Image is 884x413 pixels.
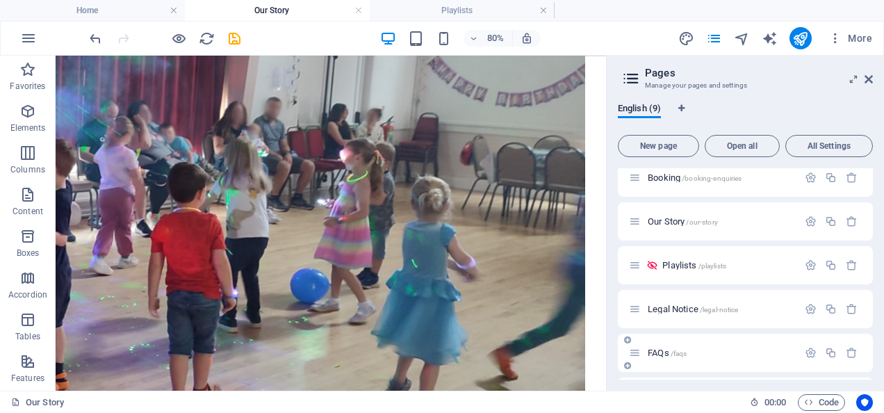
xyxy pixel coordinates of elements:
button: Usercentrics [856,394,873,411]
div: Playlists/playlists [658,261,798,270]
span: : [774,397,776,407]
p: Boxes [17,248,40,259]
button: Code [798,394,845,411]
span: Click to open page [648,216,718,227]
i: Pages (Ctrl+Alt+S) [706,31,722,47]
button: Click here to leave preview mode and continue editing [170,30,187,47]
div: Settings [805,347,817,359]
button: pages [706,30,723,47]
span: Click to open page [662,260,726,270]
button: Open all [705,135,780,157]
h4: Playlists [370,3,555,18]
i: Save (Ctrl+S) [227,31,243,47]
span: More [828,31,872,45]
div: Remove [846,172,858,184]
i: Undo: Change pages (Ctrl+Z) [88,31,104,47]
button: reload [198,30,215,47]
div: Our Story/our-story [644,217,798,226]
button: save [226,30,243,47]
a: Click to cancel selection. Double-click to open Pages [11,394,64,411]
div: Duplicate [825,172,837,184]
span: /legal-notice [700,306,739,314]
i: On resize automatically adjust zoom level to fit chosen device. [521,32,533,44]
span: /our-story [686,218,717,226]
span: /playlists [698,262,726,270]
i: AI Writer [762,31,778,47]
span: 00 00 [764,394,786,411]
i: Navigator [734,31,750,47]
span: English (9) [618,100,661,120]
button: publish [789,27,812,49]
span: Code [804,394,839,411]
div: Settings [805,303,817,315]
div: Remove [846,259,858,271]
p: Accordion [8,289,47,300]
h4: Our Story [185,3,370,18]
span: /booking-enquiries [682,175,742,182]
h3: Manage your pages and settings [645,79,845,92]
span: Open all [711,142,773,150]
div: Remove [846,303,858,315]
div: FAQs/faqs [644,348,798,357]
button: text_generator [762,30,778,47]
span: Click to open page [648,304,738,314]
i: Reload page [199,31,215,47]
h2: Pages [645,67,873,79]
i: Design (Ctrl+Alt+Y) [678,31,694,47]
button: More [823,27,878,49]
h6: 80% [484,30,507,47]
div: Legal Notice/legal-notice [644,305,798,314]
span: Click to open page [648,348,687,358]
span: Click to open page [648,172,742,183]
p: Tables [15,331,40,342]
div: Duplicate [825,347,837,359]
button: New page [618,135,699,157]
p: Favorites [10,81,45,92]
button: All Settings [785,135,873,157]
p: Columns [10,164,45,175]
h6: Session time [750,394,787,411]
p: Elements [10,122,46,133]
button: navigator [734,30,751,47]
span: New page [624,142,693,150]
button: design [678,30,695,47]
div: Duplicate [825,303,837,315]
button: 80% [464,30,513,47]
p: Features [11,373,44,384]
p: Content [13,206,43,217]
div: Booking/booking-enquiries [644,173,798,182]
div: Language Tabs [618,103,873,129]
button: undo [87,30,104,47]
div: Remove [846,347,858,359]
span: All Settings [792,142,867,150]
i: Publish [792,31,808,47]
span: /faqs [671,350,687,357]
